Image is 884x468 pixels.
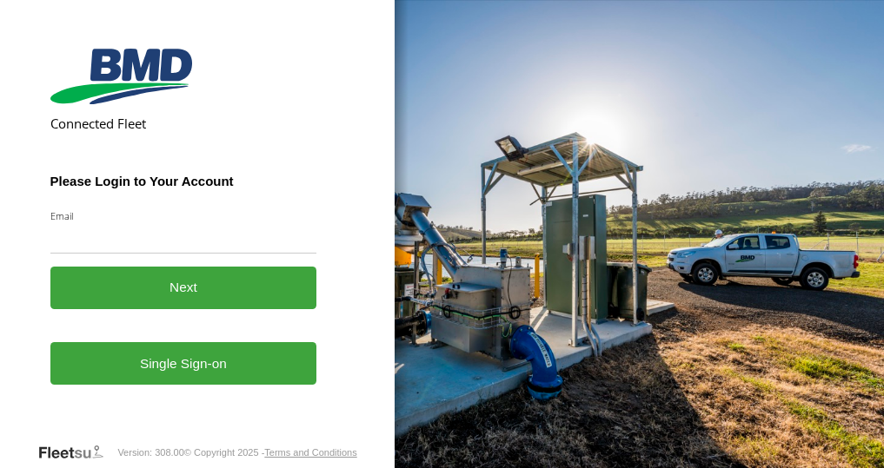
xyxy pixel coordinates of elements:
label: Email [50,209,317,222]
div: Version: 308.00 [117,447,183,458]
div: © Copyright 2025 - [184,447,357,458]
a: Terms and Conditions [264,447,356,458]
a: Visit our Website [37,444,117,461]
a: Single Sign-on [50,342,317,385]
h2: Connected Fleet [50,115,317,132]
button: Next [50,267,317,309]
img: BMD [50,49,192,104]
h3: Please Login to Your Account [50,174,317,188]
